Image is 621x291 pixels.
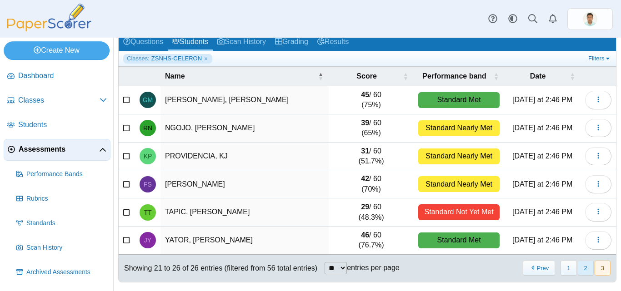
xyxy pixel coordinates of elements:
b: 39 [361,119,369,127]
td: [PERSON_NAME] [160,170,329,198]
a: Assessments [4,139,110,161]
td: / 60 (48.3%) [329,198,414,227]
a: Students [4,114,110,136]
span: KJ PROVIDENCIA [144,153,152,159]
a: ps.qM1w65xjLpOGVUdR [567,8,613,30]
td: NGOJO, [PERSON_NAME] [160,114,329,143]
span: TJ Q. TAPIC [144,209,151,216]
span: Name [165,72,185,80]
td: / 60 (51.7%) [329,143,414,171]
a: Standards [13,212,110,234]
span: Performance band [422,72,486,80]
label: entries per page [347,264,400,271]
b: 42 [361,175,369,182]
b: 31 [361,147,369,155]
td: / 60 (70%) [329,170,414,198]
a: Grading [270,34,313,51]
a: Dashboard [4,65,110,87]
td: / 60 (75%) [329,86,414,114]
span: Students [18,120,107,130]
td: / 60 (76.7%) [329,227,414,255]
span: Rubrics [26,194,107,203]
span: REYMON A. NGOJO [143,125,152,131]
button: 2 [578,261,594,276]
nav: pagination [522,261,611,276]
time: Aug 26, 2025 at 2:46 PM [512,208,572,216]
a: Classes [4,90,110,112]
b: 29 [361,203,369,211]
button: 3 [595,261,611,276]
button: Previous [523,261,555,276]
td: YATOR, [PERSON_NAME] [160,227,329,255]
button: 1 [561,261,576,276]
a: Results [313,34,353,51]
div: Standard Met [418,232,500,248]
img: PaperScorer [4,4,95,31]
span: Performance Bands [26,170,107,179]
a: Rubrics [13,188,110,210]
a: Classes: ZSNHS-CELERON [123,54,212,63]
a: Filters [586,54,614,63]
td: / 60 (65%) [329,114,414,143]
b: 46 [361,231,369,239]
span: Date [530,72,546,80]
a: Performance Bands [13,163,110,185]
a: Students [168,34,213,51]
td: [PERSON_NAME], [PERSON_NAME] [160,86,329,114]
span: Classes: [127,54,150,63]
div: Standard Nearly Met [418,120,500,136]
a: Create New [4,41,110,59]
b: 45 [361,91,369,99]
span: Archived Assessments [26,268,107,277]
img: ps.qM1w65xjLpOGVUdR [583,12,597,26]
span: adonis maynard pilongo [583,12,597,26]
div: Standard Met [418,92,500,108]
time: Aug 26, 2025 at 2:46 PM [512,96,572,104]
a: PaperScorer [4,25,95,33]
span: Performance band : Activate to sort [493,67,499,86]
span: GIANNE H. MADRIO [143,97,153,103]
td: TAPIC, [PERSON_NAME] [160,198,329,227]
a: Archived Assessments [13,261,110,283]
span: Assessments [19,144,99,154]
a: Questions [119,34,168,51]
div: Standard Nearly Met [418,148,500,164]
a: Alerts [543,9,563,29]
td: PROVIDENCIA, KJ [160,143,329,171]
div: Standard Nearly Met [418,176,500,192]
time: Aug 26, 2025 at 2:46 PM [512,236,572,244]
span: JORISBERT YATOR [144,237,151,243]
span: Score [356,72,376,80]
span: Date : Activate to sort [570,67,575,86]
span: Classes [18,95,100,105]
span: Score : Activate to sort [403,67,408,86]
div: Showing 21 to 26 of 26 entries (filtered from 56 total entries) [119,255,317,282]
span: ZSNHS-CELERON [151,54,202,63]
span: Standards [26,219,107,228]
span: FRANCIS S. SAAVEDRA [144,181,152,187]
a: Scan History [213,34,270,51]
time: Aug 26, 2025 at 2:46 PM [512,124,572,132]
span: Dashboard [18,71,107,81]
time: Aug 26, 2025 at 2:46 PM [512,180,572,188]
div: Standard Not Yet Met [418,204,500,220]
span: Name : Activate to invert sorting [318,67,323,86]
a: Scan History [13,237,110,259]
time: Aug 26, 2025 at 2:46 PM [512,152,572,160]
span: Scan History [26,243,107,252]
